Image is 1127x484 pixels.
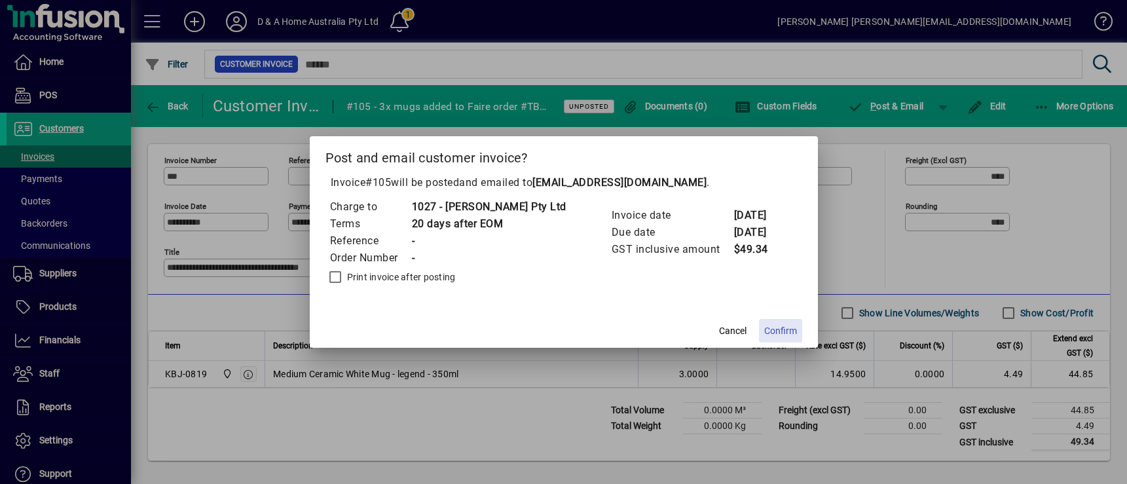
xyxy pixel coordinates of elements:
td: Due date [611,224,733,241]
span: #105 [365,176,391,189]
span: Cancel [719,324,747,338]
span: Confirm [764,324,797,338]
td: [DATE] [733,207,786,224]
td: - [411,250,566,267]
button: Cancel [712,319,754,343]
td: GST inclusive amount [611,241,733,258]
h2: Post and email customer invoice? [310,136,818,174]
td: Invoice date [611,207,733,224]
td: [DATE] [733,224,786,241]
td: Charge to [329,198,411,215]
label: Print invoice after posting [344,270,456,284]
button: Confirm [759,319,802,343]
td: Reference [329,233,411,250]
p: Invoice will be posted . [325,175,802,191]
td: Terms [329,215,411,233]
td: $49.34 [733,241,786,258]
b: [EMAIL_ADDRESS][DOMAIN_NAME] [532,176,707,189]
td: Order Number [329,250,411,267]
td: 1027 - [PERSON_NAME] Pty Ltd [411,198,566,215]
span: and emailed to [459,176,707,189]
td: 20 days after EOM [411,215,566,233]
td: - [411,233,566,250]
